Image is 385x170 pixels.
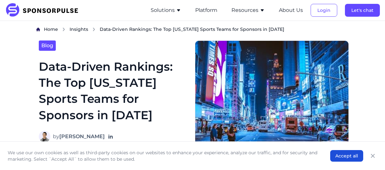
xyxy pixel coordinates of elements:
[70,26,88,33] a: Insights
[368,151,377,160] button: Close
[279,7,303,13] a: About Us
[151,6,181,14] button: Solutions
[100,26,284,32] span: Data-Driven Rankings: The Top [US_STATE] Sports Teams for Sponsors in [DATE]
[62,27,66,31] img: chevron right
[44,26,58,33] a: Home
[36,27,40,31] img: Home
[195,6,217,14] button: Platform
[39,131,50,142] img: Adam Mitchell
[330,150,363,162] button: Accept all
[311,4,337,17] button: Login
[39,58,187,123] h1: Data-Driven Rankings: The Top [US_STATE] Sports Teams for Sponsors in [DATE]
[345,4,380,17] button: Let's chat
[279,6,303,14] button: About Us
[70,26,88,32] span: Insights
[8,149,317,162] p: We use our own cookies as well as third-party cookies on our websites to enhance your experience,...
[92,27,96,31] img: chevron right
[195,7,217,13] a: Platform
[44,26,58,32] span: Home
[345,7,380,13] a: Let's chat
[39,40,56,51] a: Blog
[107,133,114,140] a: Follow on LinkedIn
[53,133,105,140] span: by
[195,40,348,168] img: Photo by Andreas Niendorf courtesy of Unsplash
[5,3,83,17] img: SponsorPulse
[59,133,105,139] strong: [PERSON_NAME]
[311,7,337,13] a: Login
[231,6,265,14] button: Resources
